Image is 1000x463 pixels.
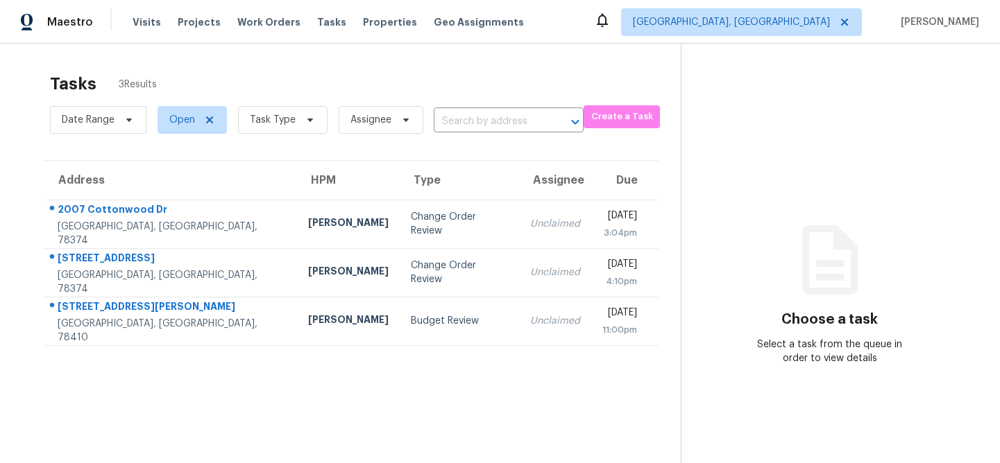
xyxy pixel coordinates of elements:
div: [DATE] [602,306,637,323]
button: Create a Task [584,105,660,128]
input: Search by address [434,111,545,132]
span: [PERSON_NAME] [895,15,979,29]
div: Select a task from the queue in order to view details [756,338,904,365]
span: Tasks [317,17,346,27]
div: Change Order Review [411,259,508,286]
div: [GEOGRAPHIC_DATA], [GEOGRAPHIC_DATA], 78410 [58,317,286,344]
h2: Tasks [50,77,96,91]
span: Task Type [250,113,296,127]
div: Change Order Review [411,210,508,238]
span: [GEOGRAPHIC_DATA], [GEOGRAPHIC_DATA] [633,15,830,29]
div: [PERSON_NAME] [308,264,389,281]
div: [DATE] [602,209,637,226]
span: Geo Assignments [434,15,524,29]
div: [DATE] [602,257,637,274]
span: Projects [178,15,221,29]
div: Unclaimed [530,265,580,279]
button: Open [566,112,585,132]
div: Unclaimed [530,217,580,231]
div: 3:04pm [602,226,637,240]
div: Budget Review [411,314,508,328]
span: Assignee [350,113,391,127]
th: Address [44,161,297,200]
span: Work Orders [237,15,300,29]
h3: Choose a task [781,313,878,326]
span: Create a Task [591,109,653,125]
span: 3 Results [119,78,157,91]
span: Date Range [62,113,115,127]
th: HPM [297,161,400,200]
div: [GEOGRAPHIC_DATA], [GEOGRAPHIC_DATA], 78374 [58,268,286,296]
div: 4:10pm [602,274,637,288]
span: Visits [133,15,161,29]
span: Maestro [47,15,93,29]
th: Assignee [519,161,591,200]
span: Properties [363,15,417,29]
th: Due [591,161,659,200]
div: [GEOGRAPHIC_DATA], [GEOGRAPHIC_DATA], 78374 [58,220,286,247]
span: Open [169,113,195,127]
div: [STREET_ADDRESS][PERSON_NAME] [58,299,286,317]
div: [PERSON_NAME] [308,216,389,233]
th: Type [400,161,519,200]
div: Unclaimed [530,314,580,328]
div: [STREET_ADDRESS] [58,251,286,268]
div: [PERSON_NAME] [308,313,389,330]
div: 2007 Cottonwood Dr [58,202,286,220]
div: 11:00pm [602,323,637,337]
